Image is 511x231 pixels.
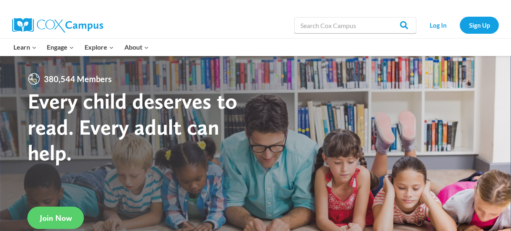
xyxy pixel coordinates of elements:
a: Sign Up [460,17,499,33]
span: Learn [13,42,37,52]
span: 380,544 Members [41,72,115,85]
a: Log In [420,17,456,33]
img: Cox Campus [12,18,103,33]
a: Join Now [28,207,84,229]
span: About [124,42,149,52]
nav: Secondary Navigation [420,17,499,33]
input: Search Cox Campus [294,17,416,33]
strong: Every child deserves to read. Every adult can help. [28,88,237,166]
span: Explore [85,42,114,52]
nav: Primary Navigation [8,39,154,56]
span: Join Now [40,213,72,223]
span: Engage [47,42,74,52]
